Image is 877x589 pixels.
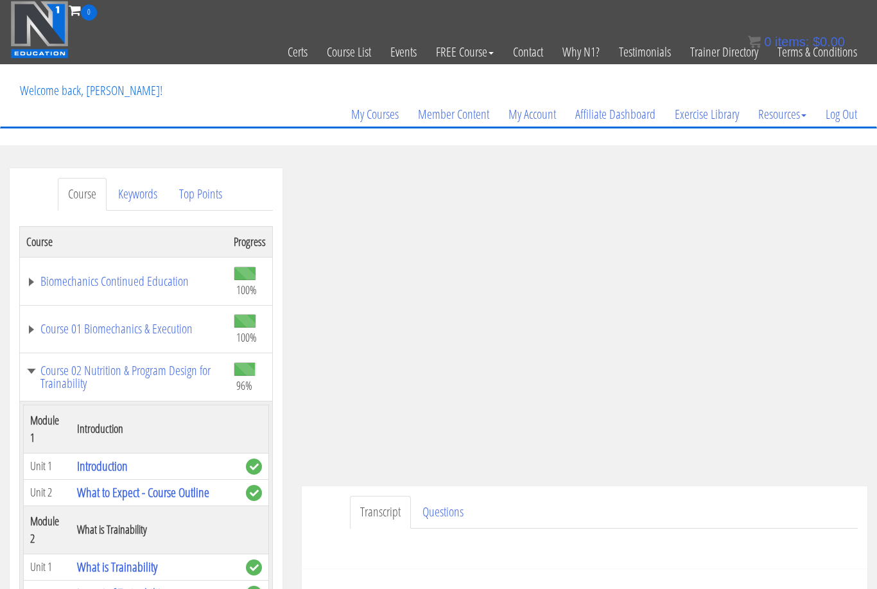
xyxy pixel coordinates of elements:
[609,21,681,84] a: Testimonials
[24,479,71,505] td: Unit 2
[665,84,749,145] a: Exercise Library
[10,65,172,116] p: Welcome back, [PERSON_NAME]!
[816,84,867,145] a: Log Out
[246,559,262,576] span: complete
[169,178,232,211] a: Top Points
[236,378,252,392] span: 96%
[317,21,381,84] a: Course List
[813,35,820,49] span: $
[749,84,816,145] a: Resources
[227,226,273,257] th: Progress
[24,405,71,453] th: Module 1
[108,178,168,211] a: Keywords
[503,21,553,84] a: Contact
[768,21,867,84] a: Terms & Conditions
[681,21,768,84] a: Trainer Directory
[499,84,566,145] a: My Account
[58,178,107,211] a: Course
[10,1,69,58] img: n1-education
[26,364,221,390] a: Course 02 Nutrition & Program Design for Trainability
[236,283,257,297] span: 100%
[381,21,426,84] a: Events
[553,21,609,84] a: Why N1?
[246,485,262,501] span: complete
[20,226,228,257] th: Course
[426,21,503,84] a: FREE Course
[26,275,221,288] a: Biomechanics Continued Education
[412,496,474,529] a: Questions
[81,4,97,21] span: 0
[24,505,71,554] th: Module 2
[77,484,209,501] a: What to Expect - Course Outline
[408,84,499,145] a: Member Content
[764,35,771,49] span: 0
[350,496,411,529] a: Transcript
[69,1,97,19] a: 0
[748,35,761,48] img: icon11.png
[246,459,262,475] span: complete
[24,554,71,580] td: Unit 1
[24,453,71,479] td: Unit 1
[26,322,221,335] a: Course 01 Biomechanics & Execution
[71,505,239,554] th: What is Trainability
[566,84,665,145] a: Affiliate Dashboard
[775,35,809,49] span: items:
[748,35,845,49] a: 0 items: $0.00
[77,558,157,576] a: What is Trainability
[342,84,408,145] a: My Courses
[278,21,317,84] a: Certs
[71,405,239,453] th: Introduction
[236,330,257,344] span: 100%
[813,35,845,49] bdi: 0.00
[77,457,128,475] a: Introduction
